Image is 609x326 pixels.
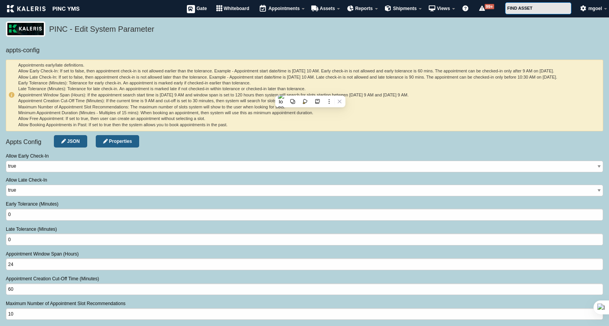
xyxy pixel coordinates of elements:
[9,62,600,128] h6: Appointments early/late definitions. Allow Early Check-In: If set to false, then appointment chec...
[197,6,207,11] span: Gate
[6,275,99,283] label: Appointment Creation Cut-Off Time (Minutes)
[224,6,249,11] span: Whiteboard
[505,2,571,14] input: FIND ASSET
[393,6,417,11] span: Shipments
[268,6,300,11] span: Appointments
[320,6,335,11] span: Assets
[6,250,79,259] label: Appointment Window Span (Hours)
[6,225,57,234] label: Late Tolerance (Minutes)
[485,4,494,9] span: 99+
[49,24,599,37] h5: PINC - Edit System Parameter
[6,139,41,145] span: Appts Config
[6,46,603,55] h6: appts-config
[588,6,602,11] span: mgoel
[54,135,87,148] a: Edit JSON
[6,200,59,209] label: Early Tolerance (Minutes)
[355,6,373,11] span: Reports
[96,135,140,148] a: Object Properties
[6,21,45,37] img: logo_pnc-prd.png
[7,5,79,12] img: kaleris_pinc-9d9452ea2abe8761a8e09321c3823821456f7e8afc7303df8a03059e807e3f55.png
[6,300,126,308] label: Maximum Number of Appointment Slot Recommendations
[6,152,49,161] label: Allow Early Check-In
[437,6,450,11] span: Views
[6,176,47,185] label: Allow Late Check-In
